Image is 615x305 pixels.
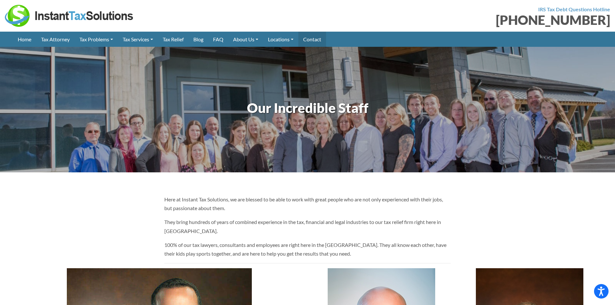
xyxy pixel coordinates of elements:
[36,32,75,47] a: Tax Attorney
[75,32,118,47] a: Tax Problems
[5,5,134,27] img: Instant Tax Solutions Logo
[13,32,36,47] a: Home
[228,32,263,47] a: About Us
[538,6,610,12] strong: IRS Tax Debt Questions Hotline
[298,32,326,47] a: Contact
[5,12,134,18] a: Instant Tax Solutions Logo
[164,195,451,212] p: Here at Instant Tax Solutions, we are blessed to be able to work with great people who are not on...
[164,240,451,258] p: 100% of our tax lawyers, consultants and employees are right here in the [GEOGRAPHIC_DATA]. They ...
[313,14,610,26] div: [PHONE_NUMBER]
[118,32,158,47] a: Tax Services
[164,218,451,235] p: They bring hundreds of years of combined experience in the tax, financial and legal industries to...
[208,32,228,47] a: FAQ
[158,32,189,47] a: Tax Relief
[189,32,208,47] a: Blog
[263,32,298,47] a: Locations
[16,98,599,117] h1: Our Incredible Staff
